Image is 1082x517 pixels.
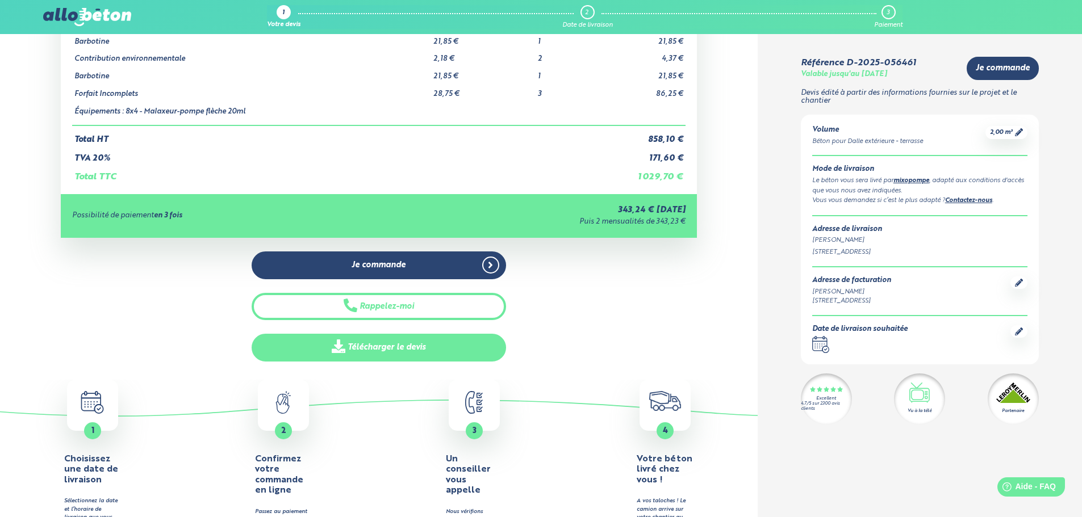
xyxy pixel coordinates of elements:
div: Le béton vous sera livré par , adapté aux conditions d'accès que vous nous avez indiquées. [812,176,1027,196]
div: [STREET_ADDRESS] [812,247,1027,257]
div: Mode de livraison [812,165,1027,174]
a: Je commande [967,57,1039,80]
span: 4 [663,427,668,435]
td: 4,37 € [599,46,686,64]
strong: en 3 fois [154,212,182,219]
div: Date de livraison [562,22,613,29]
div: Passez au paiement [255,508,312,516]
a: 2 Confirmez votre commande en ligne Passez au paiement [191,380,376,516]
td: 171,60 € [599,145,686,163]
div: Béton pour Dalle extérieure - terrasse [812,137,923,146]
div: Valable jusqu'au [DATE] [801,70,887,79]
td: 21,85 € [599,29,686,47]
div: Possibilité de paiement [72,212,385,220]
div: [PERSON_NAME] [812,287,891,297]
span: 3 [473,427,477,435]
div: 2 [585,9,588,16]
div: 4.7/5 sur 2300 avis clients [801,401,852,411]
div: 3 [887,9,889,16]
span: 1 [91,427,94,435]
td: 1 [536,64,599,81]
td: Contribution environnementale [72,46,432,64]
td: 3 [536,81,599,99]
div: 343,24 € [DATE] [385,205,686,215]
span: Je commande [976,64,1030,73]
div: Puis 2 mensualités de 343,23 € [385,218,686,226]
a: 3 Paiement [874,5,903,29]
td: 2 [536,46,599,64]
td: Total TTC [72,163,599,182]
a: Télécharger le devis [252,334,506,362]
a: 1 Votre devis [267,5,300,29]
a: Je commande [252,251,506,279]
span: 2 [281,427,286,435]
div: Votre devis [267,22,300,29]
h4: Votre béton livré chez vous ! [637,454,694,485]
div: Excellent [816,396,836,401]
div: Référence D-2025-056461 [801,58,916,68]
p: Devis édité à partir des informations fournies sur le projet et le chantier [801,89,1039,106]
td: Barbotine [72,64,432,81]
td: Total HT [72,125,599,145]
a: Contactez-nous [945,197,992,204]
td: 28,75 € [431,81,536,99]
div: [STREET_ADDRESS] [812,296,891,306]
h4: Un conseiller vous appelle [446,454,503,496]
td: Forfait Incomplets [72,81,432,99]
a: mixopompe [893,178,929,184]
td: TVA 20% [72,145,599,163]
td: 1 029,70 € [599,163,686,182]
td: 1 [536,29,599,47]
div: Paiement [874,22,903,29]
td: 21,85 € [599,64,686,81]
button: Rappelez-moi [252,293,506,321]
img: truck.c7a9816ed8b9b1312949.png [649,391,682,411]
h4: Choisissez une date de livraison [64,454,121,485]
td: 858,10 € [599,125,686,145]
a: 2 Date de livraison [562,5,613,29]
img: allobéton [43,8,131,26]
td: 21,85 € [431,29,536,47]
iframe: Help widget launcher [981,473,1070,505]
td: 2,18 € [431,46,536,64]
div: 1 [282,10,285,17]
div: Adresse de livraison [812,225,1027,234]
td: 21,85 € [431,64,536,81]
td: 86,25 € [599,81,686,99]
div: [PERSON_NAME] [812,236,1027,245]
div: Volume [812,126,923,134]
div: Partenaire [1002,407,1024,414]
td: Barbotine [72,29,432,47]
td: Équipements : 8x4 - Malaxeur-pompe flèche 20ml [72,99,432,126]
div: Date de livraison souhaitée [812,325,908,334]
div: Adresse de facturation [812,276,891,285]
div: Vous vous demandez si c’est le plus adapté ? . [812,196,1027,206]
span: Je commande [352,260,406,270]
h4: Confirmez votre commande en ligne [255,454,312,496]
div: Vu à la télé [908,407,931,414]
